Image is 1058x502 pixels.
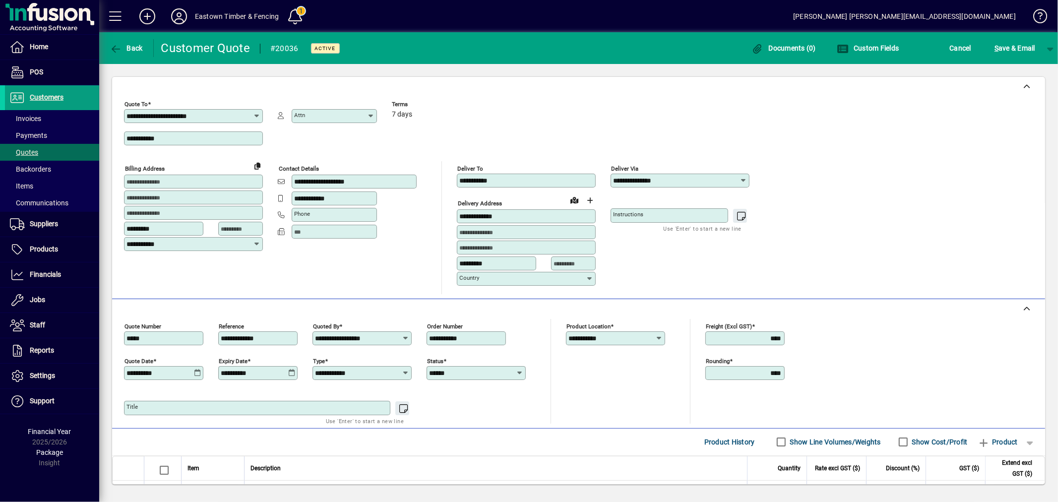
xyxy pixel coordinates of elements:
[30,372,55,379] span: Settings
[30,245,58,253] span: Products
[30,68,43,76] span: POS
[249,158,265,174] button: Copy to Delivery address
[985,481,1045,501] td: 25450.00
[294,112,305,119] mat-label: Attn
[313,357,325,364] mat-label: Type
[959,463,979,474] span: GST ($)
[611,165,638,172] mat-label: Deliver via
[124,357,153,364] mat-label: Quote date
[866,481,926,501] td: 0.0000
[837,44,899,52] span: Custom Fields
[5,110,99,127] a: Invoices
[270,41,299,57] div: #20036
[5,60,99,85] a: POS
[392,101,451,108] span: Terms
[978,434,1018,450] span: Product
[30,220,58,228] span: Suppliers
[30,270,61,278] span: Financials
[613,211,643,218] mat-label: Instructions
[664,223,742,234] mat-hint: Use 'Enter' to start a new line
[30,296,45,304] span: Jobs
[10,165,51,173] span: Backorders
[5,288,99,313] a: Jobs
[990,39,1040,57] button: Save & Email
[10,148,38,156] span: Quotes
[700,433,759,451] button: Product History
[427,357,443,364] mat-label: Status
[5,237,99,262] a: Products
[28,428,71,436] span: Financial Year
[910,437,968,447] label: Show Cost/Profit
[10,115,41,123] span: Invoices
[30,43,48,51] span: Home
[566,322,611,329] mat-label: Product location
[124,322,161,329] mat-label: Quote number
[5,144,99,161] a: Quotes
[582,192,598,208] button: Choose address
[313,322,339,329] mat-label: Quoted by
[457,165,483,172] mat-label: Deliver To
[926,481,985,501] td: 3817.50
[566,192,582,208] a: View on map
[326,415,404,427] mat-hint: Use 'Enter' to start a new line
[30,346,54,354] span: Reports
[5,389,99,414] a: Support
[195,8,279,24] div: Eastown Timber & Fencing
[886,463,920,474] span: Discount (%)
[392,111,412,119] span: 7 days
[427,322,463,329] mat-label: Order number
[950,40,972,56] span: Cancel
[107,39,145,57] button: Back
[30,93,63,101] span: Customers
[163,7,195,25] button: Profile
[124,101,148,108] mat-label: Quote To
[1026,2,1046,34] a: Knowledge Base
[704,434,755,450] span: Product History
[947,39,974,57] button: Cancel
[706,322,752,329] mat-label: Freight (excl GST)
[751,44,816,52] span: Documents (0)
[219,357,248,364] mat-label: Expiry date
[5,262,99,287] a: Financials
[5,178,99,194] a: Items
[250,463,281,474] span: Description
[706,357,730,364] mat-label: Rounding
[5,35,99,60] a: Home
[30,397,55,405] span: Support
[161,40,250,56] div: Customer Quote
[5,364,99,388] a: Settings
[793,8,1016,24] div: [PERSON_NAME] [PERSON_NAME][EMAIL_ADDRESS][DOMAIN_NAME]
[5,338,99,363] a: Reports
[10,131,47,139] span: Payments
[110,44,143,52] span: Back
[778,463,801,474] span: Quantity
[5,161,99,178] a: Backorders
[187,463,199,474] span: Item
[30,321,45,329] span: Staff
[459,274,479,281] mat-label: Country
[992,457,1032,479] span: Extend excl GST ($)
[995,40,1035,56] span: ave & Email
[834,39,902,57] button: Custom Fields
[788,437,881,447] label: Show Line Volumes/Weights
[5,194,99,211] a: Communications
[5,313,99,338] a: Staff
[10,182,33,190] span: Items
[995,44,998,52] span: S
[219,322,244,329] mat-label: Reference
[36,448,63,456] span: Package
[749,39,818,57] button: Documents (0)
[294,210,310,217] mat-label: Phone
[5,127,99,144] a: Payments
[5,212,99,237] a: Suppliers
[126,403,138,410] mat-label: Title
[99,39,154,57] app-page-header-button: Back
[973,433,1023,451] button: Product
[10,199,68,207] span: Communications
[131,7,163,25] button: Add
[315,45,336,52] span: Active
[815,463,860,474] span: Rate excl GST ($)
